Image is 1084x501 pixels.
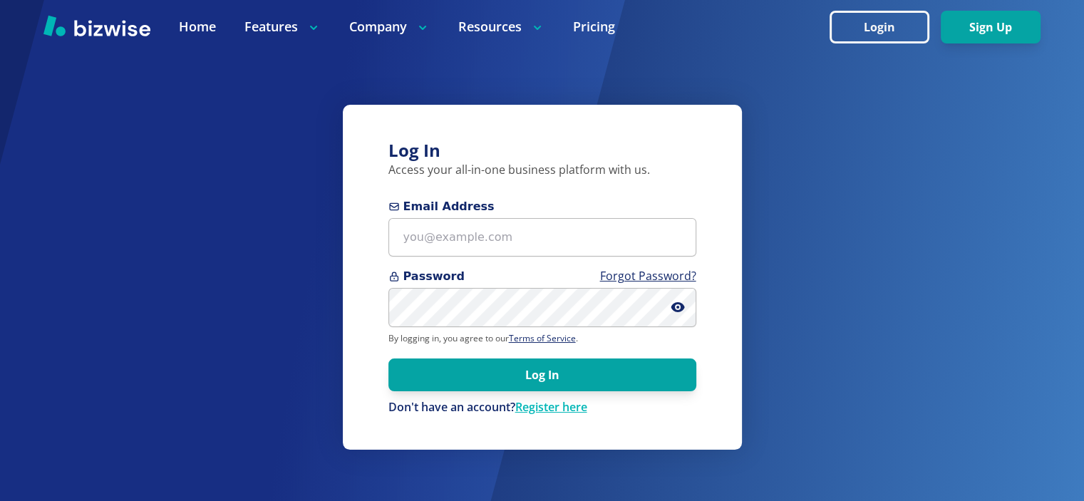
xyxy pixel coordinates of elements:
[179,18,216,36] a: Home
[941,11,1041,43] button: Sign Up
[458,18,544,36] p: Resources
[515,399,587,415] a: Register here
[388,400,696,415] div: Don't have an account?Register here
[600,268,696,284] a: Forgot Password?
[830,11,929,43] button: Login
[388,198,696,215] span: Email Address
[941,21,1041,34] a: Sign Up
[573,18,615,36] a: Pricing
[388,333,696,344] p: By logging in, you agree to our .
[43,15,150,36] img: Bizwise Logo
[509,332,576,344] a: Terms of Service
[388,358,696,391] button: Log In
[349,18,430,36] p: Company
[388,218,696,257] input: you@example.com
[830,21,941,34] a: Login
[388,400,696,415] p: Don't have an account?
[388,139,696,162] h3: Log In
[244,18,321,36] p: Features
[388,162,696,178] p: Access your all-in-one business platform with us.
[388,268,696,285] span: Password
